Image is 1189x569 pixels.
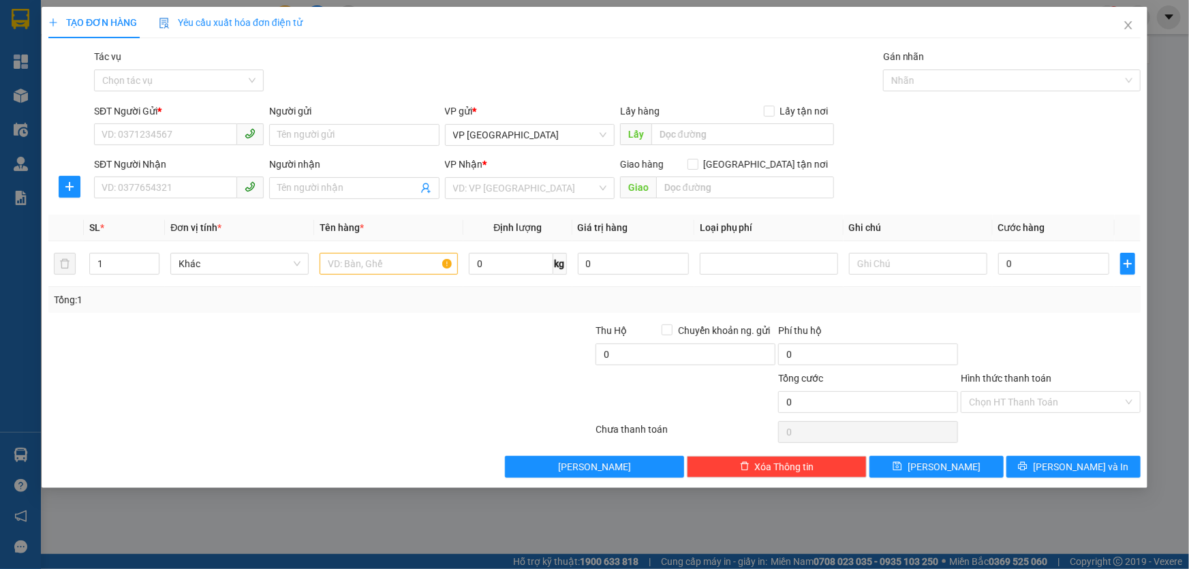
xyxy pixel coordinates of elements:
[320,253,458,275] input: VD: Bàn, Ghế
[445,159,483,170] span: VP Nhận
[908,459,980,474] span: [PERSON_NAME]
[740,461,750,472] span: delete
[94,104,264,119] div: SĐT Người Gửi
[48,17,137,28] span: TẠO ĐƠN HÀNG
[1109,7,1147,45] button: Close
[578,253,689,275] input: 0
[1121,258,1134,269] span: plus
[54,253,76,275] button: delete
[620,159,664,170] span: Giao hàng
[620,123,651,145] span: Lấy
[1123,20,1134,31] span: close
[775,104,834,119] span: Lấy tận nơi
[94,51,121,62] label: Tác vụ
[505,456,685,478] button: [PERSON_NAME]
[687,456,867,478] button: deleteXóa Thông tin
[94,157,264,172] div: SĐT Người Nhận
[553,253,567,275] span: kg
[493,222,542,233] span: Định lượng
[170,222,221,233] span: Đơn vị tính
[17,99,203,144] b: GỬI : VP [GEOGRAPHIC_DATA]
[883,51,925,62] label: Gán nhãn
[453,125,606,145] span: VP Xuân Giang
[269,157,439,172] div: Người nhận
[1019,461,1028,472] span: printer
[54,292,459,307] div: Tổng: 1
[698,157,834,172] span: [GEOGRAPHIC_DATA] tận nơi
[1034,459,1129,474] span: [PERSON_NAME] và In
[578,222,628,233] span: Giá trị hàng
[159,18,170,29] img: icon
[1006,456,1141,478] button: printer[PERSON_NAME] và In
[656,176,834,198] input: Dọc đường
[420,183,431,194] span: user-add
[269,104,439,119] div: Người gửi
[59,176,81,198] button: plus
[651,123,834,145] input: Dọc đường
[755,459,814,474] span: Xóa Thông tin
[673,323,775,338] span: Chuyển khoản ng. gửi
[778,323,958,343] div: Phí thu hộ
[159,17,303,28] span: Yêu cầu xuất hóa đơn điện tử
[558,459,631,474] span: [PERSON_NAME]
[89,222,100,233] span: SL
[961,373,1051,384] label: Hình thức thanh toán
[245,181,256,192] span: phone
[445,104,615,119] div: VP gửi
[595,422,777,446] div: Chưa thanh toán
[60,181,80,192] span: plus
[127,33,570,50] li: Cổ Đạm, xã [GEOGRAPHIC_DATA], [GEOGRAPHIC_DATA]
[869,456,1004,478] button: save[PERSON_NAME]
[694,215,844,241] th: Loại phụ phí
[1120,253,1135,275] button: plus
[998,222,1045,233] span: Cước hàng
[17,17,85,85] img: logo.jpg
[127,50,570,67] li: Hotline: 1900252555
[778,373,823,384] span: Tổng cước
[179,253,300,274] span: Khác
[849,253,987,275] input: Ghi Chú
[620,106,660,117] span: Lấy hàng
[844,215,993,241] th: Ghi chú
[596,325,627,336] span: Thu Hộ
[320,222,364,233] span: Tên hàng
[893,461,902,472] span: save
[245,128,256,139] span: phone
[48,18,58,27] span: plus
[620,176,656,198] span: Giao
